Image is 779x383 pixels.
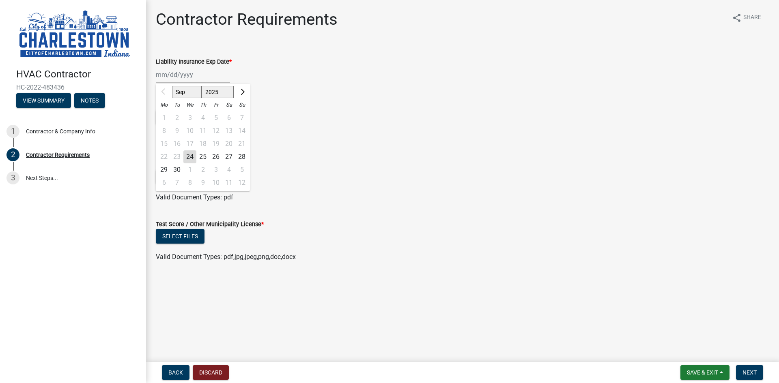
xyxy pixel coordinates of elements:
[183,176,196,189] div: 8
[183,150,196,163] div: Wednesday, September 24, 2025
[156,66,230,83] input: mm/dd/yyyy
[16,98,71,104] wm-modal-confirm: Summary
[222,150,235,163] div: Saturday, September 27, 2025
[170,176,183,189] div: Tuesday, October 7, 2025
[196,150,209,163] div: Thursday, September 25, 2025
[6,125,19,138] div: 1
[196,176,209,189] div: Thursday, October 9, 2025
[222,163,235,176] div: 4
[209,150,222,163] div: Friday, September 26, 2025
[157,176,170,189] div: 6
[209,150,222,163] div: 26
[6,148,19,161] div: 2
[16,9,133,60] img: City of Charlestown, Indiana
[196,163,209,176] div: 2
[172,86,202,98] select: Select month
[156,10,338,29] h1: Contractor Requirements
[725,10,768,26] button: shareShare
[222,176,235,189] div: 11
[196,163,209,176] div: Thursday, October 2, 2025
[183,150,196,163] div: 24
[183,176,196,189] div: Wednesday, October 8, 2025
[170,98,183,111] div: Tu
[156,59,232,65] label: Liability Insurance Exp Date
[157,176,170,189] div: Monday, October 6, 2025
[680,365,730,380] button: Save & Exit
[222,98,235,111] div: Sa
[183,98,196,111] div: We
[170,176,183,189] div: 7
[170,163,183,176] div: Tuesday, September 30, 2025
[196,176,209,189] div: 9
[235,163,248,176] div: 5
[202,86,234,98] select: Select year
[742,369,757,376] span: Next
[74,98,105,104] wm-modal-confirm: Notes
[196,98,209,111] div: Th
[222,150,235,163] div: 27
[16,68,140,80] h4: HVAC Contractor
[222,176,235,189] div: Saturday, October 11, 2025
[209,163,222,176] div: Friday, October 3, 2025
[235,98,248,111] div: Su
[156,253,296,261] span: Valid Document Types: pdf,jpg,jpeg,png,doc,docx
[6,171,19,184] div: 3
[209,163,222,176] div: 3
[170,163,183,176] div: 30
[168,369,183,376] span: Back
[26,152,90,158] div: Contractor Requirements
[687,369,718,376] span: Save & Exit
[235,176,248,189] div: Sunday, October 12, 2025
[16,93,71,108] button: View Summary
[156,193,233,201] span: Valid Document Types: pdf
[193,365,229,380] button: Discard
[183,163,196,176] div: Wednesday, October 1, 2025
[235,176,248,189] div: 12
[736,365,763,380] button: Next
[183,163,196,176] div: 1
[237,86,247,98] button: Next month
[222,163,235,176] div: Saturday, October 4, 2025
[235,150,248,163] div: 28
[16,83,130,91] span: HC-2022-483436
[732,13,742,23] i: share
[157,163,170,176] div: Monday, September 29, 2025
[235,163,248,176] div: Sunday, October 5, 2025
[157,163,170,176] div: 29
[74,93,105,108] button: Notes
[156,229,204,244] button: Select files
[196,150,209,163] div: 25
[157,98,170,111] div: Mo
[26,128,95,134] div: Contractor & Company Info
[209,176,222,189] div: 10
[162,365,189,380] button: Back
[235,150,248,163] div: Sunday, September 28, 2025
[209,98,222,111] div: Fr
[743,13,761,23] span: Share
[156,222,264,227] label: Test Score / Other Municipality License
[209,176,222,189] div: Friday, October 10, 2025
